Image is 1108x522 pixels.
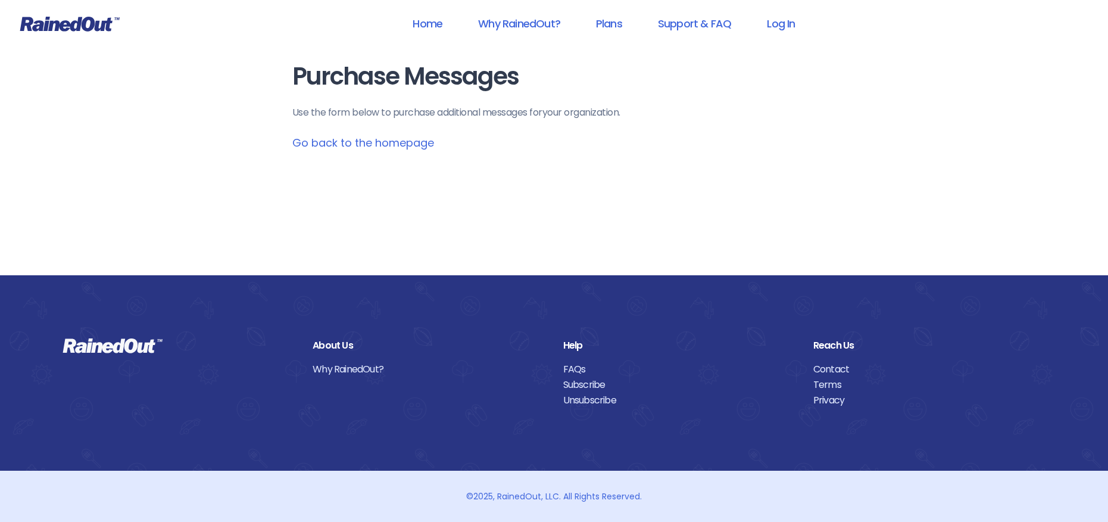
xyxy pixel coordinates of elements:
a: FAQs [563,362,795,377]
a: Privacy [813,393,1045,408]
a: Unsubscribe [563,393,795,408]
a: Subscribe [563,377,795,393]
div: Reach Us [813,338,1045,353]
h1: Purchase Messages [292,63,816,90]
a: Contact [813,362,1045,377]
a: Log In [751,10,810,37]
a: Home [397,10,458,37]
a: Go back to the homepage [292,135,434,150]
a: Terms [813,377,1045,393]
div: About Us [313,338,545,353]
div: Help [563,338,795,353]
a: Why RainedOut? [463,10,576,37]
a: Support & FAQ [642,10,747,37]
a: Plans [580,10,638,37]
p: Use the form below to purchase additional messages for your organization . [292,105,816,120]
a: Why RainedOut? [313,362,545,377]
